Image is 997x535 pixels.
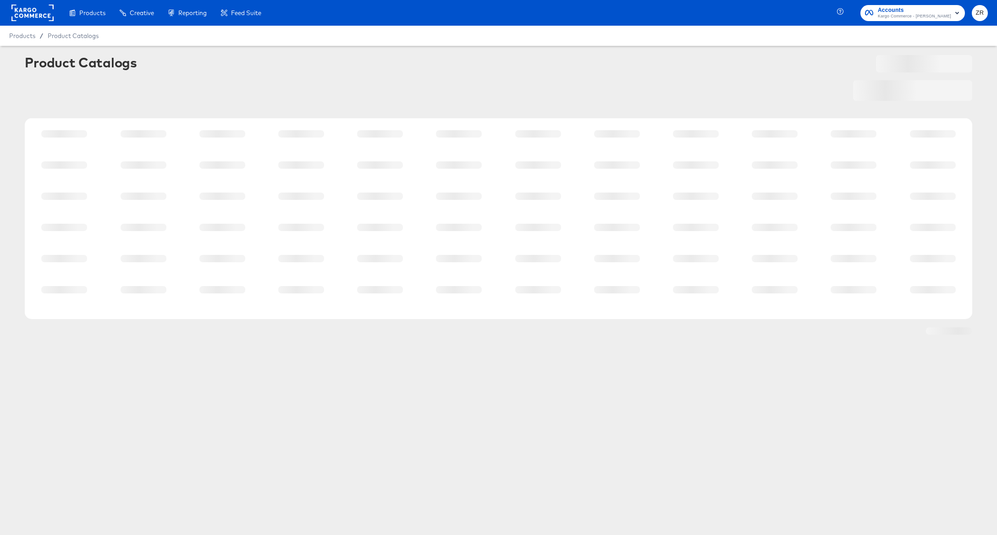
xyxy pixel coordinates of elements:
span: Reporting [178,9,207,17]
span: Creative [130,9,154,17]
span: Feed Suite [231,9,261,17]
span: Products [9,32,35,39]
button: ZR [972,5,988,21]
div: Product Catalogs [25,55,137,70]
span: Kargo Commerce - [PERSON_NAME] [878,13,951,20]
span: / [35,32,48,39]
span: Products [79,9,105,17]
span: ZR [975,8,984,18]
span: Accounts [878,6,951,15]
a: Product Catalogs [48,32,99,39]
button: AccountsKargo Commerce - [PERSON_NAME] [860,5,965,21]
